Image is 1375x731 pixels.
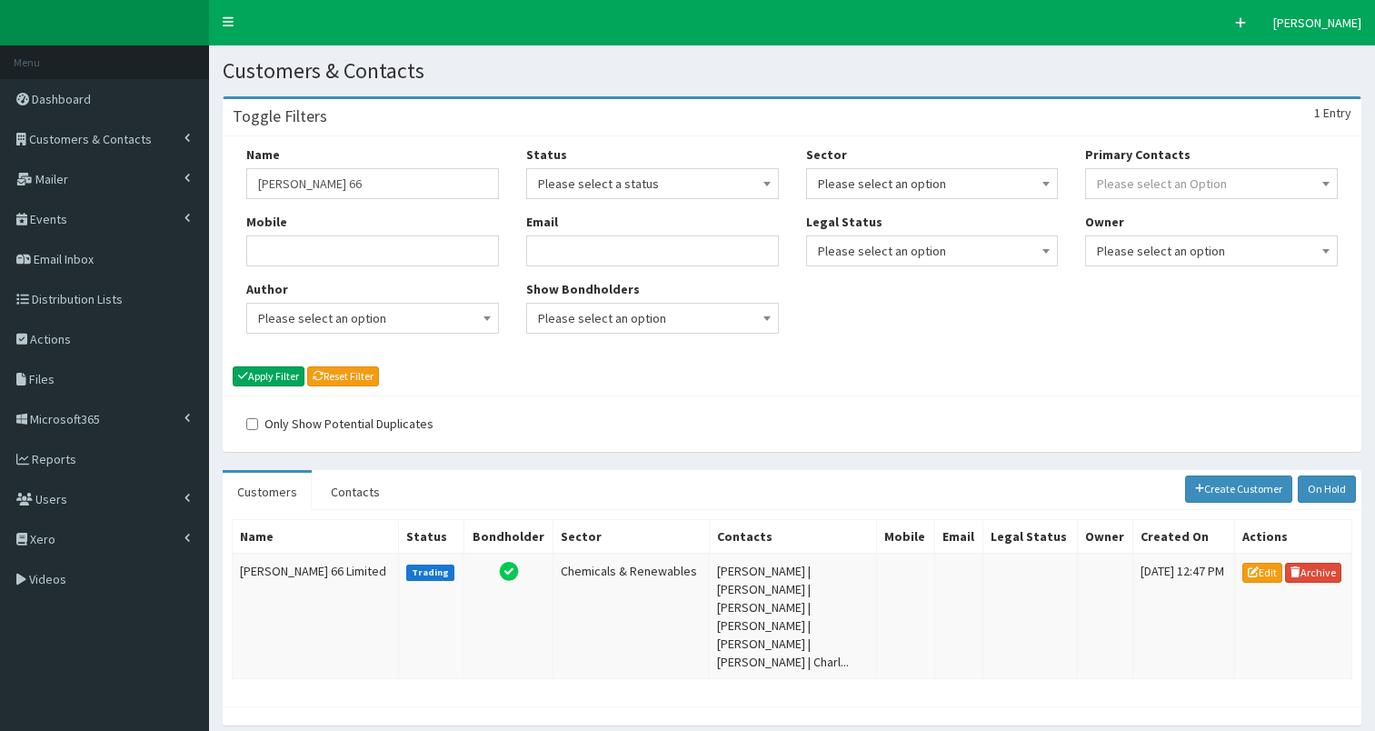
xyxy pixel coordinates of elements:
span: Please select an Option [1097,175,1227,192]
span: [PERSON_NAME] [1273,15,1361,31]
span: Please select an option [818,238,1047,264]
button: Apply Filter [233,366,304,386]
label: Mobile [246,213,287,231]
span: Distribution Lists [32,291,123,307]
span: Please select an option [538,305,767,331]
td: Chemicals & Renewables [553,554,709,679]
span: Please select an option [246,303,499,334]
span: 1 [1314,105,1320,121]
th: Email [935,519,983,554]
a: Archive [1285,563,1341,583]
span: Mailer [35,171,68,187]
span: Entry [1323,105,1351,121]
label: Only Show Potential Duplicates [246,415,433,433]
span: Please select an option [806,235,1059,266]
label: Email [526,213,558,231]
span: Reports [32,451,76,467]
td: [PERSON_NAME] 66 Limited [233,554,399,679]
label: Owner [1085,213,1124,231]
span: Dashboard [32,91,91,107]
span: Please select an option [806,168,1059,199]
th: Contacts [709,519,877,554]
label: Trading [406,565,455,581]
label: Name [246,145,280,164]
a: Reset Filter [307,366,379,386]
label: Author [246,280,288,298]
label: Show Bondholders [526,280,640,298]
span: Email Inbox [34,251,94,267]
th: Name [233,519,399,554]
h1: Customers & Contacts [223,59,1361,83]
th: Legal Status [983,519,1078,554]
th: Owner [1077,519,1133,554]
span: Please select an option [1097,238,1326,264]
span: Please select an option [258,305,487,331]
a: Edit [1242,563,1282,583]
span: Please select an option [1085,235,1338,266]
span: Please select an option [818,171,1047,196]
span: Please select a status [526,168,779,199]
th: Created On [1133,519,1235,554]
label: Sector [806,145,847,164]
a: Customers [223,473,312,511]
th: Status [398,519,463,554]
th: Sector [553,519,709,554]
span: Please select a status [538,171,767,196]
span: Xero [30,531,55,547]
a: Create Customer [1185,476,1293,503]
td: [PERSON_NAME] | [PERSON_NAME] | [PERSON_NAME] | [PERSON_NAME] | [PERSON_NAME] | [PERSON_NAME] | C... [709,554,877,679]
span: Events [30,211,67,227]
th: Mobile [877,519,935,554]
h3: Toggle Filters [233,108,327,125]
span: Microsoft365 [30,411,100,427]
a: Contacts [316,473,394,511]
label: Legal Status [806,213,882,231]
input: Only Show Potential Duplicates [246,418,258,430]
th: Actions [1235,519,1352,554]
th: Bondholder [463,519,553,554]
span: Videos [29,571,66,587]
span: Users [35,491,67,507]
td: [DATE] 12:47 PM [1133,554,1235,679]
label: Primary Contacts [1085,145,1191,164]
a: On Hold [1298,476,1356,503]
span: Customers & Contacts [29,131,152,147]
span: Actions [30,331,71,347]
span: Files [29,371,55,387]
label: Status [526,145,567,164]
span: Please select an option [526,303,779,334]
